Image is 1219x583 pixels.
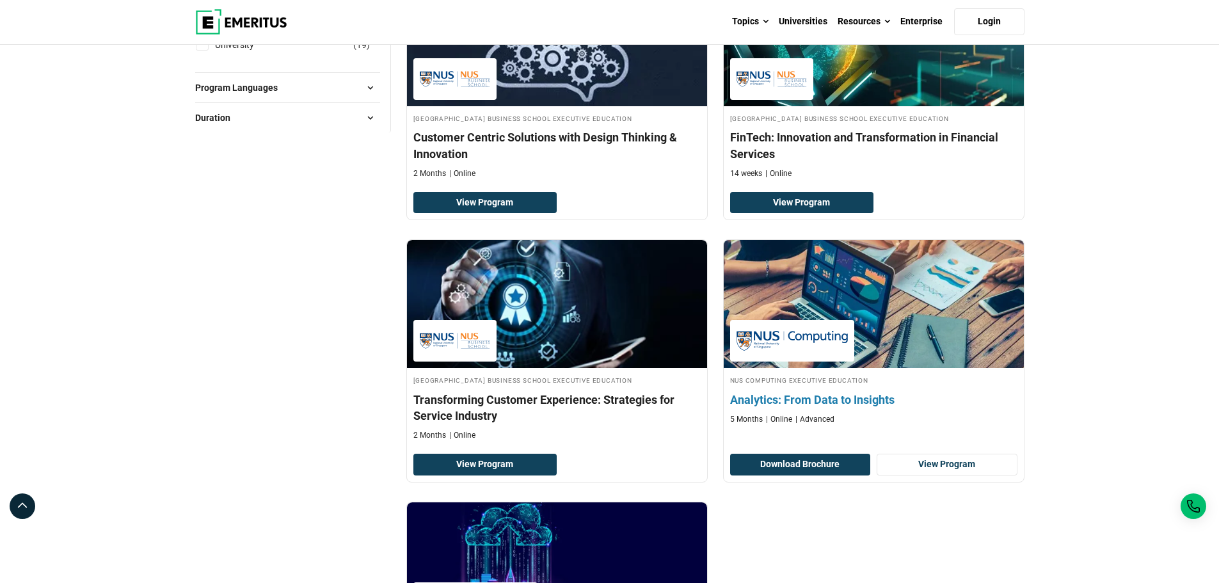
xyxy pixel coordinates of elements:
[353,38,370,52] span: ( )
[413,430,446,441] p: 2 Months
[413,113,701,124] h4: [GEOGRAPHIC_DATA] Business School Executive Education
[413,454,557,475] a: View Program
[449,430,475,441] p: Online
[730,168,762,179] p: 14 weeks
[413,192,557,214] a: View Program
[877,454,1017,475] a: View Program
[954,8,1024,35] a: Login
[708,234,1039,374] img: Analytics: From Data to Insights | Online Data Science and Analytics Course
[195,78,380,97] button: Program Languages
[420,65,490,93] img: National University of Singapore Business School Executive Education
[730,392,1017,408] h4: Analytics: From Data to Insights
[195,81,288,95] span: Program Languages
[737,326,848,355] img: NUS Computing Executive Education
[766,414,792,425] p: Online
[730,129,1017,161] h4: FinTech: Innovation and Transformation in Financial Services
[730,374,1017,385] h4: NUS Computing Executive Education
[420,326,490,355] img: National University of Singapore Business School Executive Education
[795,414,834,425] p: Advanced
[737,65,807,93] img: National University of Singapore Business School Executive Education
[730,192,874,214] a: View Program
[413,129,701,161] h4: Customer Centric Solutions with Design Thinking & Innovation
[413,168,446,179] p: 2 Months
[730,454,871,475] button: Download Brochure
[449,168,475,179] p: Online
[730,113,1017,124] h4: [GEOGRAPHIC_DATA] Business School Executive Education
[413,374,701,385] h4: [GEOGRAPHIC_DATA] Business School Executive Education
[195,111,241,125] span: Duration
[215,38,280,52] a: University
[407,240,707,447] a: Leadership Course by National University of Singapore Business School Executive Education - Natio...
[356,40,367,50] span: 19
[765,168,792,179] p: Online
[724,240,1024,431] a: Data Science and Analytics Course by NUS Computing Executive Education - NUS Computing Executive ...
[195,108,380,127] button: Duration
[730,414,763,425] p: 5 Months
[407,240,707,368] img: Transforming Customer Experience: Strategies for Service Industry | Online Leadership Course
[413,392,701,424] h4: Transforming Customer Experience: Strategies for Service Industry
